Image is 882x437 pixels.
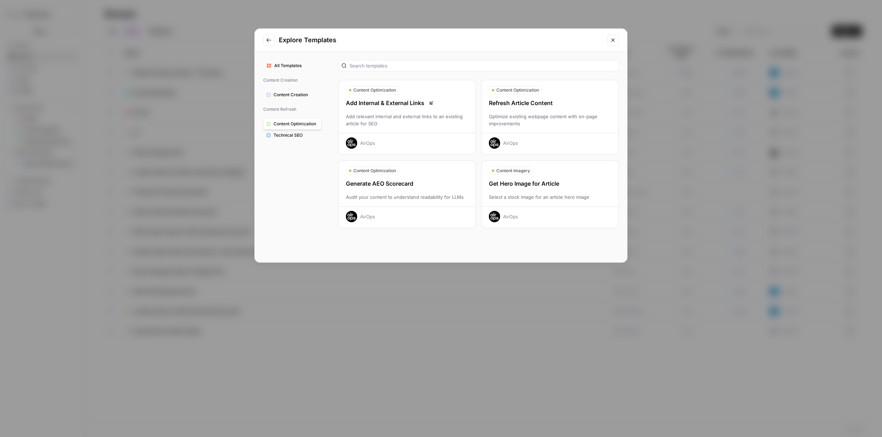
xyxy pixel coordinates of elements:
[482,99,618,107] div: Refresh Article Content
[503,140,518,147] div: AirOps
[274,121,318,127] span: Content Optimization
[427,99,436,107] a: Read docs
[339,179,475,188] div: Generate AEO Scorecard
[353,87,396,93] span: Content Optimization
[607,34,619,46] button: Close modal
[339,113,475,127] div: Add relevant internal and external links to an existing article for SEO
[274,62,318,69] span: All Templates
[360,140,375,147] div: AirOps
[79,42,117,47] div: Keywords by Traffic
[263,34,275,46] button: Go to previous step
[263,103,321,115] span: Content Refresh
[20,11,35,17] div: v 4.0.25
[263,130,321,141] button: Technical SEO
[482,193,618,201] div: Select a stock image for an article hero image
[353,168,396,174] span: Content Optimization
[338,80,476,155] button: Content OptimizationAdd Internal & External LinksRead docsAdd relevant internal and external link...
[279,35,603,45] h2: Explore Templates
[263,89,321,100] button: Content Creation
[339,99,475,107] div: Add Internal & External Links
[496,168,530,174] span: Content Imagery
[338,160,476,228] button: Content OptimizationGenerate AEO ScorecardAudit your content to understand readability for LLMsAi...
[263,74,321,86] span: Content Creation
[482,179,618,188] div: Get Hero Image for Article
[496,87,539,93] span: Content Optimization
[263,118,321,130] button: Content Optimization
[482,113,618,127] div: Optimize existing webpage content with on-page improvements
[360,213,375,220] div: AirOps
[274,92,318,98] span: Content Creation
[481,80,619,155] button: Content OptimizationRefresh Article ContentOptimize existing webpage content with on-page improve...
[11,18,17,24] img: website_grey.svg
[349,62,616,69] input: Search templates
[503,213,518,220] div: AirOps
[481,160,619,228] button: Content ImageryGet Hero Image for ArticleSelect a stock image for an article hero imageAirOps
[28,42,64,47] div: Domain Overview
[18,18,78,24] div: Domain: [DOMAIN_NAME]
[11,11,17,17] img: logo_orange.svg
[72,41,77,47] img: tab_keywords_by_traffic_grey.svg
[21,41,26,47] img: tab_domain_overview_orange.svg
[263,60,321,71] button: All Templates
[274,132,318,138] span: Technical SEO
[339,193,475,201] div: Audit your content to understand readability for LLMs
